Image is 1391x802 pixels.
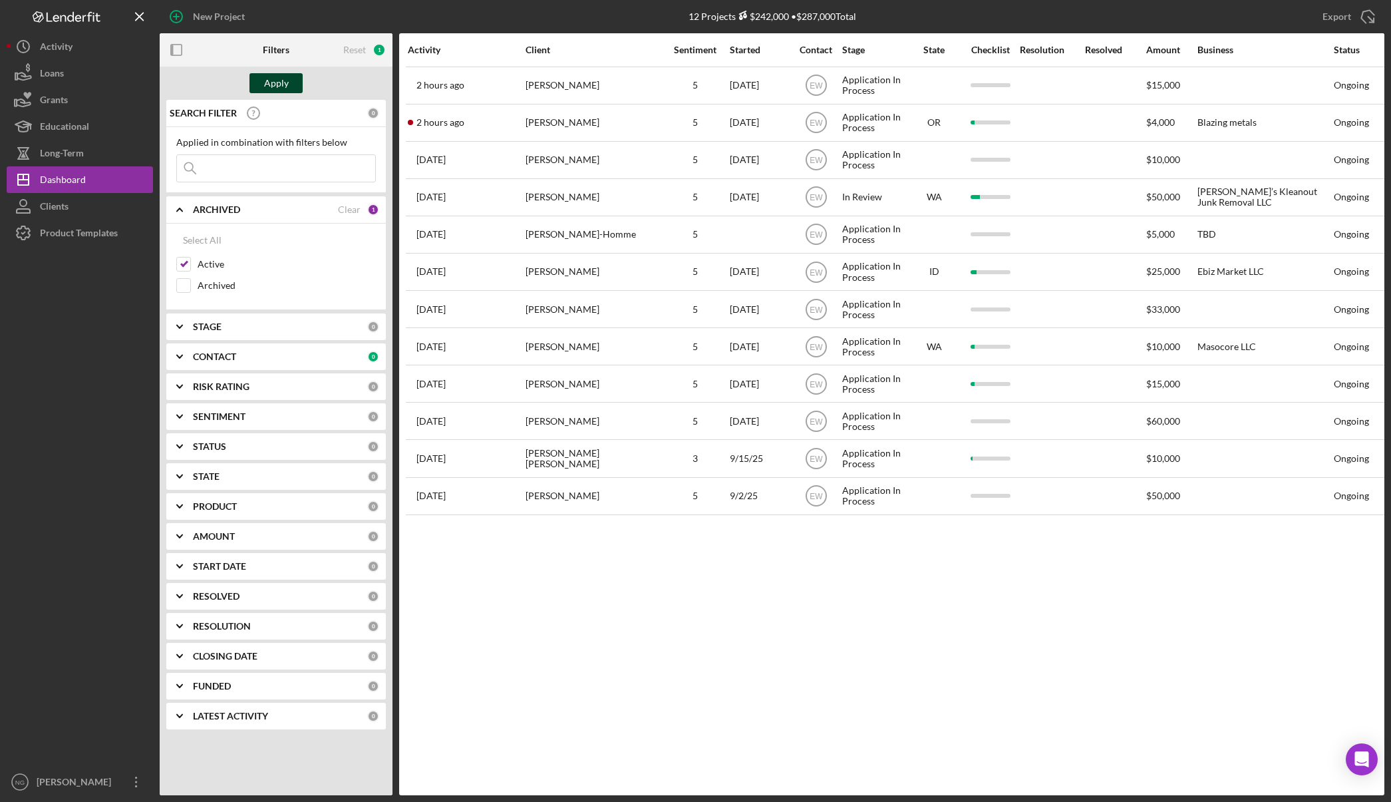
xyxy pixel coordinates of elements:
div: 5 [662,379,728,389]
time: 2025-09-23 17:05 [416,379,446,389]
div: 0 [367,107,379,119]
a: Grants [7,87,153,113]
time: 2025-09-03 18:57 [416,491,446,501]
div: [PERSON_NAME] [526,292,659,327]
time: 2025-09-22 20:57 [416,416,446,427]
div: [DATE] [730,403,790,439]
b: RESOLVED [193,591,239,602]
div: 0 [367,590,379,602]
div: Ongoing [1334,491,1369,501]
div: [PERSON_NAME] [526,329,659,364]
div: Ongoing [1334,266,1369,277]
div: 5 [662,229,728,240]
button: Activity [7,33,153,60]
time: 2025-09-24 19:57 [416,341,446,352]
span: $60,000 [1146,415,1180,427]
b: CLOSING DATE [193,651,257,662]
label: Active [198,258,376,271]
div: TBD [1197,217,1330,252]
div: Ebiz Market LLC [1197,254,1330,290]
div: Stage [842,45,906,55]
div: Ongoing [1334,416,1369,427]
div: Ongoing [1334,229,1369,240]
b: Filters [263,45,289,55]
div: 0 [367,530,379,542]
div: 5 [662,266,728,277]
a: Long-Term [7,140,153,166]
time: 2025-09-29 23:51 [416,229,446,240]
div: 0 [367,650,379,662]
div: ID [907,266,961,277]
span: $5,000 [1146,228,1175,240]
span: $25,000 [1146,266,1180,277]
text: EW [810,230,823,240]
div: 0 [367,381,379,393]
button: Educational [7,113,153,140]
time: 2025-09-13 06:22 [416,453,446,464]
button: Product Templates [7,220,153,246]
div: Apply [264,73,289,93]
div: [PERSON_NAME] [526,479,659,514]
text: EW [810,193,823,202]
div: Educational [40,113,89,143]
text: EW [810,417,823,426]
div: 0 [367,560,379,572]
div: Open Intercom Messenger [1346,743,1378,775]
text: EW [810,156,823,165]
div: 5 [662,341,728,352]
div: Ongoing [1334,379,1369,389]
span: $10,000 [1146,154,1180,165]
div: Masocore LLC [1197,329,1330,364]
div: Loans [40,60,64,90]
div: 5 [662,416,728,427]
div: [PERSON_NAME] [526,403,659,439]
div: 0 [367,710,379,722]
div: 5 [662,117,728,128]
div: 0 [367,411,379,423]
text: EW [810,455,823,464]
time: 2025-09-26 22:58 [416,304,446,315]
a: Dashboard [7,166,153,193]
div: 9/15/25 [730,441,790,476]
button: Select All [176,227,228,254]
div: Ongoing [1334,117,1369,128]
span: $50,000 [1146,490,1180,501]
div: Application In Process [842,479,906,514]
div: Checklist [962,45,1018,55]
time: 2025-10-01 23:17 [416,117,464,128]
b: FUNDED [193,681,231,692]
div: 0 [367,321,379,333]
div: WA [907,341,961,352]
div: Select All [183,227,222,254]
div: In Review [842,180,906,215]
text: EW [810,81,823,91]
div: [PERSON_NAME] [526,142,659,178]
div: 0 [367,471,379,483]
button: Clients [7,193,153,220]
div: Ongoing [1334,80,1369,91]
div: Client [526,45,659,55]
div: Application In Process [842,292,906,327]
div: Ongoing [1334,341,1369,352]
div: Amount [1146,45,1196,55]
div: [PERSON_NAME] [526,180,659,215]
div: Dashboard [40,166,86,196]
div: Application In Process [842,441,906,476]
span: $10,000 [1146,341,1180,352]
div: Resolved [1085,45,1145,55]
div: [PERSON_NAME] [PERSON_NAME] [526,441,659,476]
div: Product Templates [40,220,118,250]
div: Clients [40,193,69,223]
div: 5 [662,80,728,91]
div: Sentiment [662,45,728,55]
div: Blazing metals [1197,105,1330,140]
div: [DATE] [730,105,790,140]
button: NG[PERSON_NAME] [7,769,153,795]
text: EW [810,268,823,277]
div: Application In Process [842,403,906,439]
div: Application In Process [842,217,906,252]
time: 2025-09-29 23:54 [416,192,446,202]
